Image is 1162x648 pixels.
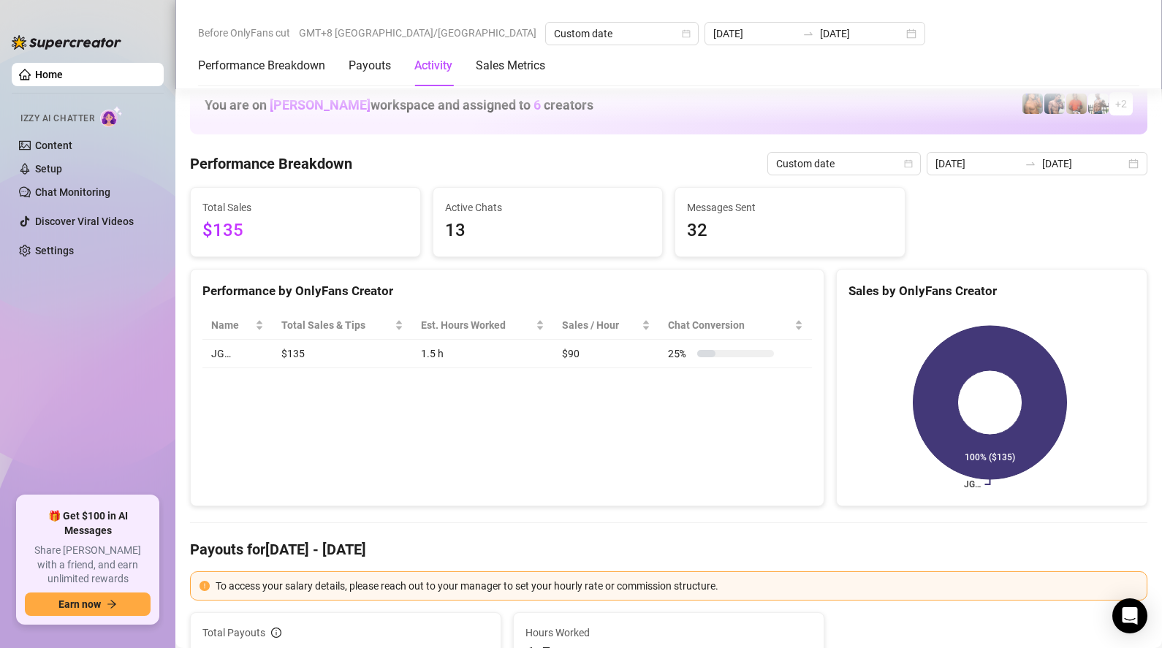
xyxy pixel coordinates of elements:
img: logo-BBDzfeDw.svg [12,35,121,50]
span: Messages Sent [687,199,893,216]
th: Total Sales & Tips [273,311,412,340]
button: Earn nowarrow-right [25,592,151,616]
span: calendar [682,29,691,38]
span: to [1025,158,1036,169]
div: Performance by OnlyFans Creator [202,281,812,301]
div: Est. Hours Worked [421,317,532,333]
div: Payouts [349,57,391,75]
span: arrow-right [107,599,117,609]
h4: Payouts for [DATE] - [DATE] [190,539,1147,560]
input: Start date [713,26,797,42]
span: Sales / Hour [562,317,639,333]
img: JUSTIN [1088,94,1109,114]
span: exclamation-circle [200,581,210,591]
div: Activity [414,57,452,75]
a: Chat Monitoring [35,186,110,198]
a: Settings [35,245,74,256]
img: AI Chatter [100,106,123,127]
span: Custom date [776,153,912,175]
span: Share [PERSON_NAME] with a friend, and earn unlimited rewards [25,544,151,587]
span: Hours Worked [525,625,812,641]
span: Total Payouts [202,625,265,641]
span: 32 [687,217,893,245]
div: Sales Metrics [476,57,545,75]
span: Chat Conversion [668,317,791,333]
span: 13 [445,217,651,245]
a: Content [35,140,72,151]
span: [PERSON_NAME] [270,97,371,113]
td: 1.5 h [412,340,552,368]
a: Setup [35,163,62,175]
input: End date [1042,156,1125,172]
span: 6 [533,97,541,113]
div: To access your salary details, please reach out to your manager to set your hourly rate or commis... [216,578,1138,594]
div: Performance Breakdown [198,57,325,75]
span: Total Sales & Tips [281,317,392,333]
img: Justin [1066,94,1087,114]
span: swap-right [1025,158,1036,169]
img: Axel [1044,94,1065,114]
img: JG [1022,94,1043,114]
span: Earn now [58,598,101,610]
input: End date [820,26,903,42]
input: Start date [935,156,1019,172]
th: Chat Conversion [659,311,812,340]
span: Before OnlyFans cut [198,22,290,44]
th: Sales / Hour [553,311,660,340]
a: Home [35,69,63,80]
span: swap-right [802,28,814,39]
text: JG… [964,479,981,489]
span: Active Chats [445,199,651,216]
div: Open Intercom Messenger [1112,598,1147,633]
span: Custom date [554,23,690,45]
td: $90 [553,340,660,368]
th: Name [202,311,273,340]
span: calendar [904,159,913,168]
span: $135 [202,217,409,245]
h1: You are on workspace and assigned to creators [205,97,593,113]
a: Discover Viral Videos [35,216,134,227]
span: GMT+8 [GEOGRAPHIC_DATA]/[GEOGRAPHIC_DATA] [299,22,536,44]
span: Izzy AI Chatter [20,112,94,126]
td: $135 [273,340,412,368]
span: info-circle [271,628,281,638]
span: 25 % [668,346,691,362]
h4: Performance Breakdown [190,153,352,174]
div: Sales by OnlyFans Creator [848,281,1135,301]
span: 🎁 Get $100 in AI Messages [25,509,151,538]
span: + 2 [1115,96,1127,112]
span: to [802,28,814,39]
span: Name [211,317,252,333]
span: Total Sales [202,199,409,216]
td: JG… [202,340,273,368]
